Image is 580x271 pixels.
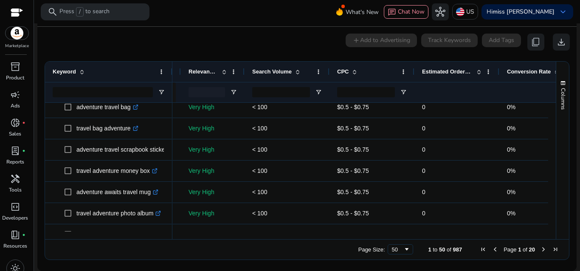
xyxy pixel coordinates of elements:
[252,125,267,132] span: < 100
[337,104,369,110] span: $0.5 - $0.75
[559,88,567,110] span: Columns
[252,68,292,75] span: Search Volume
[492,246,498,253] div: Previous Page
[507,231,515,238] span: 0%
[252,87,310,97] input: Search Volume Filter Input
[337,189,369,195] span: $0.5 - $0.75
[189,162,237,180] p: Very High
[189,183,237,201] p: Very High
[346,5,379,20] span: What's New
[422,167,425,174] span: 0
[189,120,237,137] p: Very High
[22,233,25,237] span: fiber_manual_record
[388,8,396,17] span: chat
[422,146,425,153] span: 0
[422,104,425,110] span: 0
[9,130,21,138] p: Sales
[10,146,20,156] span: lab_profile
[10,174,20,184] span: handyman
[358,246,385,253] div: Page Size:
[439,246,445,253] span: 50
[507,167,515,174] span: 0%
[337,87,395,97] input: CPC Filter Input
[76,120,138,137] p: travel bag adventure
[48,7,58,17] span: search
[76,141,177,158] p: adventure travel scrapbook stickers
[189,68,218,75] span: Relevance Score
[433,246,437,253] span: to
[76,162,158,180] p: travel adventure money box
[493,8,555,16] b: miss [PERSON_NAME]
[552,246,559,253] div: Last Page
[422,210,425,217] span: 0
[432,3,449,20] button: hub
[487,9,555,15] p: Hi
[189,205,237,222] p: Very High
[10,202,20,212] span: code_blocks
[11,102,20,110] p: Ads
[553,34,570,51] button: download
[230,89,237,96] button: Open Filter Menu
[447,246,451,253] span: of
[10,230,20,240] span: book_4
[189,99,237,116] p: Very High
[388,244,413,254] div: Page Size
[3,242,27,250] p: Resources
[422,68,473,75] span: Estimated Orders/Month
[453,246,462,253] span: 987
[10,118,20,128] span: donut_small
[53,87,153,97] input: Keyword Filter Input
[22,121,25,124] span: fiber_manual_record
[422,231,425,238] span: 0
[337,210,369,217] span: $0.5 - $0.75
[189,226,237,243] p: Very High
[540,246,547,253] div: Next Page
[507,125,515,132] span: 0%
[518,246,521,253] span: 1
[315,89,322,96] button: Open Filter Menu
[384,5,428,19] button: chatChat Now
[507,210,515,217] span: 0%
[529,246,535,253] span: 20
[435,7,445,17] span: hub
[398,8,425,16] span: Chat Now
[189,141,237,158] p: Very High
[252,189,267,195] span: < 100
[337,68,349,75] span: CPC
[76,99,138,116] p: adventure travel bag
[6,158,24,166] p: Reports
[504,246,516,253] span: Page
[158,89,165,96] button: Open Filter Menu
[466,4,474,19] p: US
[507,146,515,153] span: 0%
[9,186,22,194] p: Tools
[337,125,369,132] span: $0.5 - $0.75
[76,7,84,17] span: /
[507,189,515,195] span: 0%
[6,74,24,82] p: Product
[76,226,156,243] p: adventure medical kit travel
[252,104,267,110] span: < 100
[428,246,431,253] span: 1
[252,167,267,174] span: < 100
[252,210,267,217] span: < 100
[22,149,25,152] span: fiber_manual_record
[53,68,76,75] span: Keyword
[337,146,369,153] span: $0.5 - $0.75
[480,246,487,253] div: First Page
[556,37,566,47] span: download
[558,7,568,17] span: keyboard_arrow_down
[76,205,161,222] p: travel adventure photo album
[422,125,425,132] span: 0
[10,62,20,72] span: inventory_2
[456,8,465,16] img: us.svg
[507,68,551,75] span: Conversion Rate
[400,89,407,96] button: Open Filter Menu
[337,167,369,174] span: $0.5 - $0.75
[6,27,28,40] img: amazon.svg
[2,214,28,222] p: Developers
[507,104,515,110] span: 0%
[252,146,267,153] span: < 100
[76,183,158,201] p: adventure awaits travel mug
[10,90,20,100] span: campaign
